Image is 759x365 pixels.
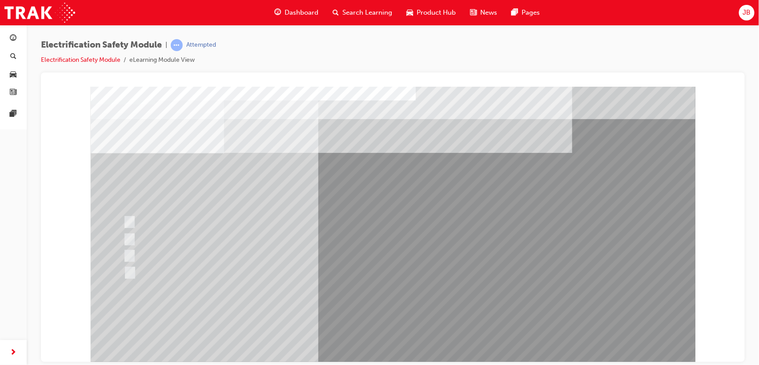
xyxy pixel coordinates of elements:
span: pages-icon [511,7,518,18]
span: guage-icon [10,35,17,43]
a: news-iconNews [463,4,504,22]
img: Trak [4,3,75,23]
span: car-icon [10,71,17,79]
span: learningRecordVerb_ATTEMPT-icon [171,39,183,51]
span: News [480,8,497,18]
a: Electrification Safety Module [41,56,120,64]
span: next-icon [10,347,17,358]
div: Attempted [186,41,216,49]
a: guage-iconDashboard [267,4,325,22]
span: | [165,40,167,50]
span: Pages [522,8,540,18]
a: pages-iconPages [504,4,547,22]
a: car-iconProduct Hub [399,4,463,22]
span: search-icon [333,7,339,18]
span: JB [743,8,751,18]
span: Product Hub [417,8,456,18]
span: Search Learning [342,8,392,18]
li: eLearning Module View [129,55,195,65]
a: search-iconSearch Learning [325,4,399,22]
span: car-icon [406,7,413,18]
span: search-icon [10,53,16,61]
button: JB [739,5,755,20]
span: news-icon [470,7,477,18]
span: news-icon [10,89,17,97]
span: guage-icon [274,7,281,18]
span: Dashboard [285,8,318,18]
span: Electrification Safety Module [41,40,162,50]
span: pages-icon [10,110,17,118]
